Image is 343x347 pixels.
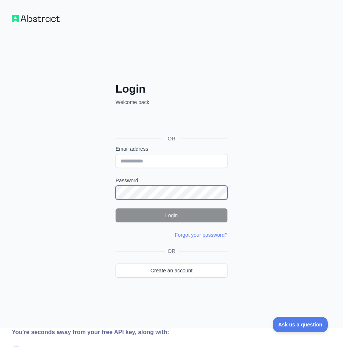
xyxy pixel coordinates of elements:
[12,328,238,337] div: You're seconds away from your free API key, along with:
[116,145,227,153] label: Email address
[12,15,60,22] img: Workflow
[116,264,227,278] a: Create an account
[112,114,230,130] iframe: [Googleでログイン]ボタン
[273,317,328,332] iframe: Toggle Customer Support
[116,208,227,222] button: Login
[116,82,227,96] h2: Login
[162,135,181,142] span: OR
[116,99,227,106] p: Welcome back
[165,247,178,255] span: OR
[116,177,227,184] label: Password
[175,232,227,238] a: Forgot your password?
